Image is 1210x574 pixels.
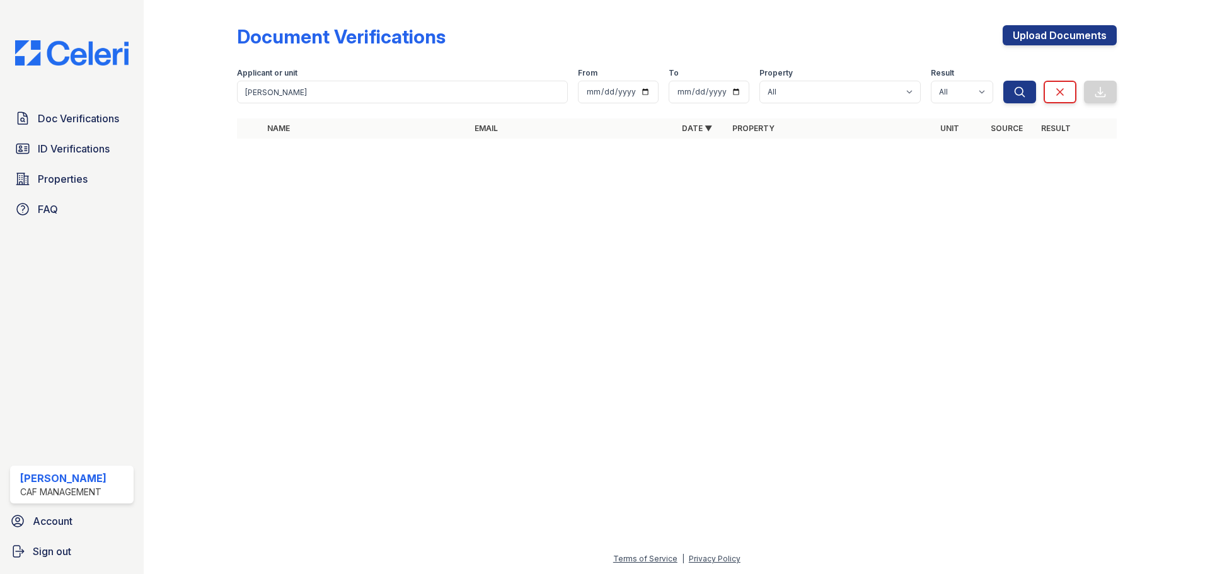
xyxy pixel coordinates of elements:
[1041,123,1071,133] a: Result
[38,202,58,217] span: FAQ
[237,81,568,103] input: Search by name, email, or unit number
[237,68,297,78] label: Applicant or unit
[578,68,597,78] label: From
[475,123,498,133] a: Email
[20,486,107,498] div: CAF Management
[613,554,677,563] a: Terms of Service
[10,166,134,192] a: Properties
[940,123,959,133] a: Unit
[682,123,712,133] a: Date ▼
[689,554,740,563] a: Privacy Policy
[669,68,679,78] label: To
[237,25,446,48] div: Document Verifications
[20,471,107,486] div: [PERSON_NAME]
[33,544,71,559] span: Sign out
[5,40,139,66] img: CE_Logo_Blue-a8612792a0a2168367f1c8372b55b34899dd931a85d93a1a3d3e32e68fde9ad4.png
[10,106,134,131] a: Doc Verifications
[33,514,72,529] span: Account
[38,111,119,126] span: Doc Verifications
[759,68,793,78] label: Property
[10,197,134,222] a: FAQ
[38,171,88,187] span: Properties
[991,123,1023,133] a: Source
[38,141,110,156] span: ID Verifications
[732,123,775,133] a: Property
[931,68,954,78] label: Result
[5,539,139,564] a: Sign out
[682,554,684,563] div: |
[1003,25,1117,45] a: Upload Documents
[5,508,139,534] a: Account
[267,123,290,133] a: Name
[10,136,134,161] a: ID Verifications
